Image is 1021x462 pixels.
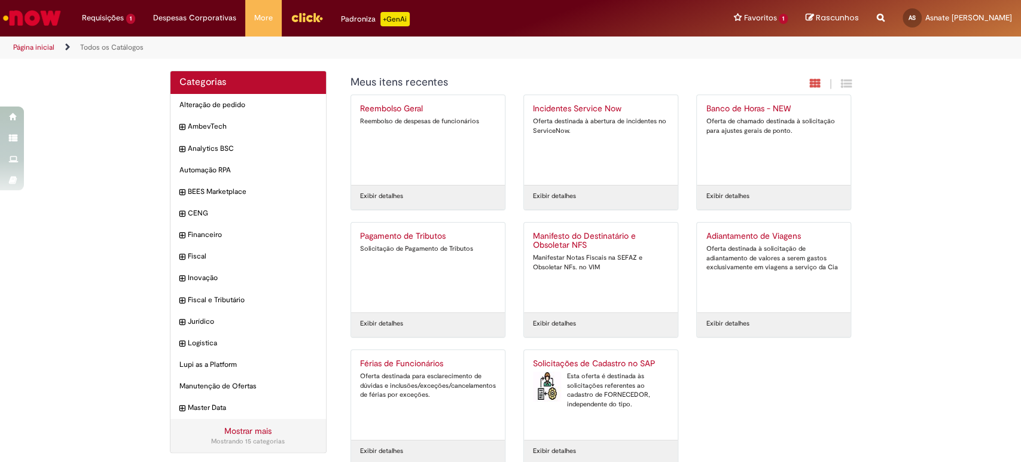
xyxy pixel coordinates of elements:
h2: Banco de Horas - NEW [706,104,842,114]
a: Exibir detalhes [533,446,576,456]
div: Solicitação de Pagamento de Tributos [360,244,496,254]
a: Mostrar mais [224,425,272,436]
span: CENG [188,208,318,218]
a: Férias de Funcionários Oferta destinada para esclarecimento de dúvidas e inclusões/exceções/cance... [351,350,505,440]
h2: Pagamento de Tributos [360,232,496,241]
div: Mostrando 15 categorias [179,437,318,446]
span: Rascunhos [816,12,859,23]
div: Alteração de pedido [170,94,327,116]
h2: Reembolso Geral [360,104,496,114]
span: 1 [126,14,135,24]
div: expandir categoria Logistica Logistica [170,332,327,354]
div: Manifestar Notas Fiscais na SEFAZ e Obsoletar NFs. no VIM [533,253,669,272]
span: Favoritos [743,12,776,24]
span: | [830,77,832,91]
i: expandir categoria CENG [179,208,185,220]
a: Página inicial [13,42,54,52]
span: Jurídico [188,317,318,327]
span: Fiscal [188,251,318,262]
div: Oferta de chamado destinada à solicitação para ajustes gerais de ponto. [706,117,842,135]
a: Exibir detalhes [360,192,403,201]
a: Pagamento de Tributos Solicitação de Pagamento de Tributos [351,223,505,312]
h2: Categorias [179,77,318,88]
i: expandir categoria Jurídico [179,317,185,329]
i: expandir categoria Analytics BSC [179,144,185,156]
h2: Adiantamento de Viagens [706,232,842,241]
a: Exibir detalhes [360,446,403,456]
a: Adiantamento de Viagens Oferta destinada à solicitação de adiantamento de valores a serem gastos ... [697,223,851,312]
img: click_logo_yellow_360x200.png [291,8,323,26]
span: AmbevTech [188,121,318,132]
span: BEES Marketplace [188,187,318,197]
div: Oferta destinada à abertura de incidentes no ServiceNow. [533,117,669,135]
ul: Trilhas de página [9,37,672,59]
div: expandir categoria AmbevTech AmbevTech [170,115,327,138]
span: Automação RPA [179,165,318,175]
i: expandir categoria BEES Marketplace [179,187,185,199]
div: expandir categoria Master Data Master Data [170,397,327,419]
div: expandir categoria Fiscal Fiscal [170,245,327,268]
img: ServiceNow [1,6,63,30]
h2: Solicitações de Cadastro no SAP [533,359,669,369]
div: expandir categoria BEES Marketplace BEES Marketplace [170,181,327,203]
div: expandir categoria Financeiro Financeiro [170,224,327,246]
span: 1 [779,14,788,24]
span: Master Data [188,403,318,413]
a: Manifesto do Destinatário e Obsoletar NFS Manifestar Notas Fiscais na SEFAZ e Obsoletar NFs. no VIM [524,223,678,312]
span: Manutenção de Ofertas [179,381,318,391]
span: Requisições [82,12,124,24]
h2: Manifesto do Destinatário e Obsoletar NFS [533,232,669,251]
i: Exibição de grade [841,78,852,89]
div: Reembolso de despesas de funcionários [360,117,496,126]
i: expandir categoria Financeiro [179,230,185,242]
div: expandir categoria Fiscal e Tributário Fiscal e Tributário [170,289,327,311]
a: Incidentes Service Now Oferta destinada à abertura de incidentes no ServiceNow. [524,95,678,185]
span: Analytics BSC [188,144,318,154]
i: expandir categoria Fiscal [179,251,185,263]
i: expandir categoria Fiscal e Tributário [179,295,185,307]
div: Oferta destinada para esclarecimento de dúvidas e inclusões/exceções/cancelamentos de férias por ... [360,372,496,400]
span: Inovação [188,273,318,283]
a: Todos os Catálogos [80,42,144,52]
h2: Incidentes Service Now [533,104,669,114]
div: expandir categoria Jurídico Jurídico [170,311,327,333]
div: expandir categoria CENG CENG [170,202,327,224]
div: Esta oferta é destinada às solicitações referentes ao cadastro de FORNECEDOR, independente do tipo. [533,372,669,409]
a: Exibir detalhes [533,319,576,329]
a: Exibir detalhes [706,192,749,201]
h2: Férias de Funcionários [360,359,496,369]
span: Despesas Corporativas [153,12,236,24]
i: expandir categoria Inovação [179,273,185,285]
a: Rascunhos [806,13,859,24]
h1: {"description":"","title":"Meus itens recentes"} Categoria [351,77,722,89]
i: expandir categoria AmbevTech [179,121,185,133]
span: Financeiro [188,230,318,240]
span: Lupi as a Platform [179,360,318,370]
span: AS [909,14,916,22]
span: More [254,12,273,24]
a: Exibir detalhes [706,319,749,329]
div: expandir categoria Inovação Inovação [170,267,327,289]
ul: Categorias [170,94,327,419]
span: Alteração de pedido [179,100,318,110]
i: Exibição em cartão [810,78,821,89]
a: Solicitações de Cadastro no SAP Solicitações de Cadastro no SAP Esta oferta é destinada às solici... [524,350,678,440]
div: Manutenção de Ofertas [170,375,327,397]
div: Automação RPA [170,159,327,181]
span: Logistica [188,338,318,348]
a: Exibir detalhes [360,319,403,329]
img: Solicitações de Cadastro no SAP [533,372,561,402]
p: +GenAi [380,12,410,26]
i: expandir categoria Master Data [179,403,185,415]
a: Banco de Horas - NEW Oferta de chamado destinada à solicitação para ajustes gerais de ponto. [697,95,851,185]
div: Lupi as a Platform [170,354,327,376]
span: Fiscal e Tributário [188,295,318,305]
div: Padroniza [341,12,410,26]
div: expandir categoria Analytics BSC Analytics BSC [170,138,327,160]
a: Reembolso Geral Reembolso de despesas de funcionários [351,95,505,185]
i: expandir categoria Logistica [179,338,185,350]
span: Asnate [PERSON_NAME] [925,13,1012,23]
a: Exibir detalhes [533,192,576,201]
div: Oferta destinada à solicitação de adiantamento de valores a serem gastos exclusivamente em viagen... [706,244,842,272]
